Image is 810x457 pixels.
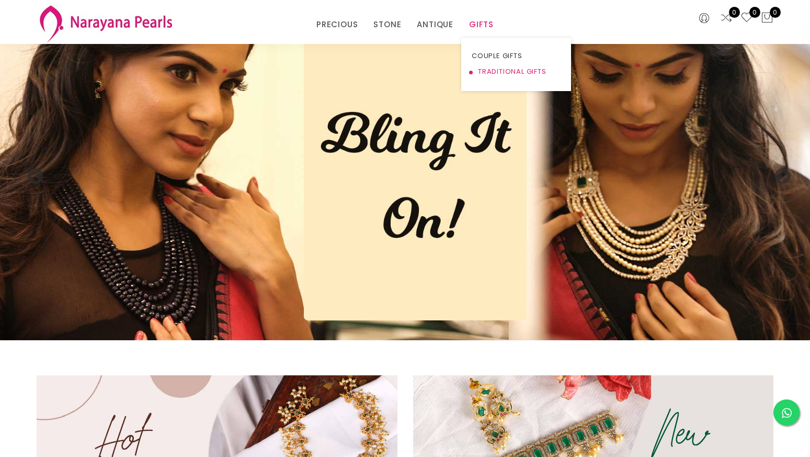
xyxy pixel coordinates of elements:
[316,17,358,32] a: PRECIOUS
[720,12,733,25] a: 0
[472,64,561,80] a: TRADITIONAL GIFTS
[770,7,781,18] span: 0
[729,7,740,18] span: 0
[761,12,773,25] button: 0
[373,17,401,32] a: STONE
[740,12,753,25] a: 0
[417,17,453,32] a: ANTIQUE
[472,48,561,64] a: COUPLE GIFTS
[749,7,760,18] span: 0
[26,168,37,179] button: Previous
[773,168,784,179] button: Next
[469,17,494,32] a: GIFTS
